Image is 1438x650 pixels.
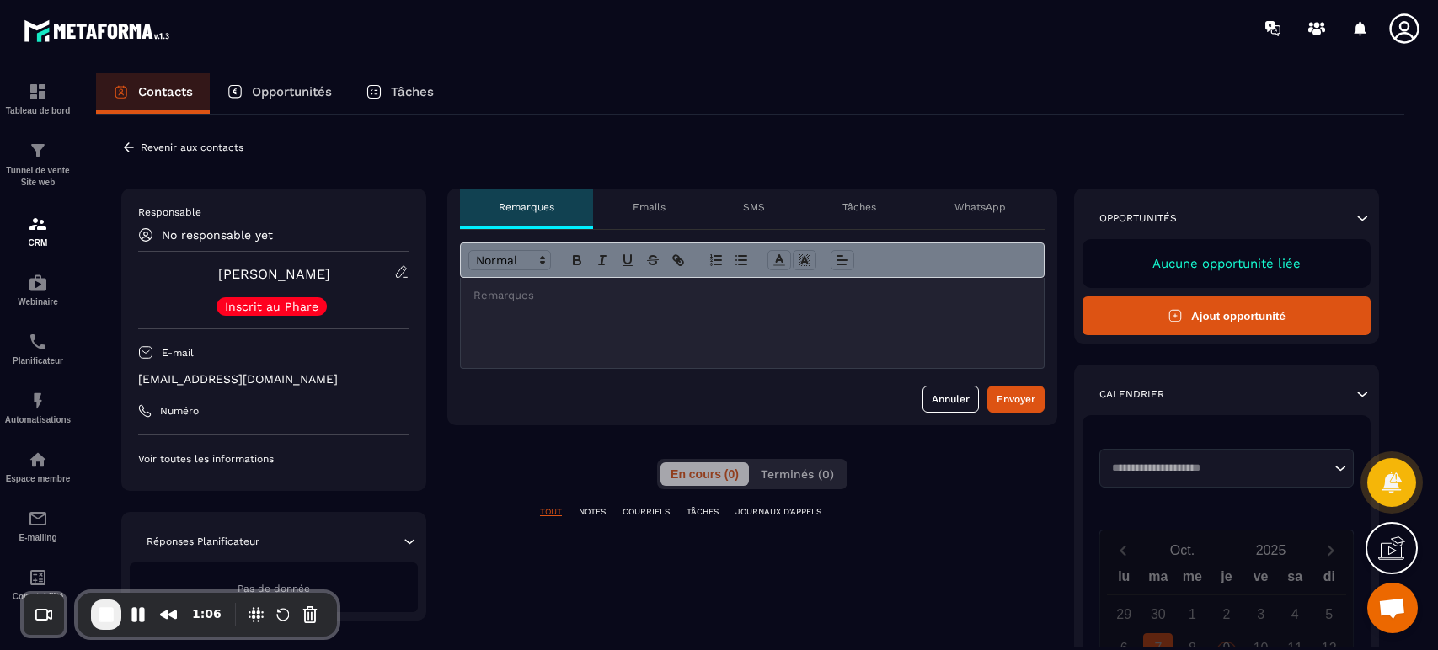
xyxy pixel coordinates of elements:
[1099,256,1354,271] p: Aucune opportunité liée
[225,301,318,312] p: Inscrit au Phare
[687,506,719,518] p: TÂCHES
[138,84,193,99] p: Contacts
[633,200,666,214] p: Emails
[842,200,876,214] p: Tâches
[28,391,48,411] img: automations
[391,84,434,99] p: Tâches
[4,592,72,601] p: Comptabilité
[4,128,72,201] a: formationformationTunnel de vente Site web
[4,533,72,542] p: E-mailing
[28,567,48,588] img: accountant
[4,69,72,128] a: formationformationTableau de bord
[997,391,1035,408] div: Envoyer
[147,535,259,548] p: Réponses Planificateur
[1106,460,1330,477] input: Search for option
[138,452,409,466] p: Voir toutes les informations
[540,506,562,518] p: TOUT
[4,319,72,378] a: schedulerschedulerPlanificateur
[162,228,273,242] p: No responsable yet
[28,214,48,234] img: formation
[922,386,979,413] button: Annuler
[579,506,606,518] p: NOTES
[660,462,750,486] button: En cours (0)
[987,386,1045,413] button: Envoyer
[4,238,72,248] p: CRM
[4,555,72,614] a: accountantaccountantComptabilité
[349,73,451,114] a: Tâches
[24,15,175,46] img: logo
[1367,583,1418,633] div: Ouvrir le chat
[28,509,48,529] img: email
[4,378,72,437] a: automationsautomationsAutomatisations
[4,165,72,189] p: Tunnel de vente Site web
[4,297,72,306] p: Webinaire
[4,474,72,483] p: Espace membre
[162,346,194,360] p: E-mail
[252,84,332,99] p: Opportunités
[735,506,821,518] p: JOURNAUX D'APPELS
[210,73,349,114] a: Opportunités
[28,332,48,352] img: scheduler
[28,82,48,102] img: formation
[751,462,845,486] button: Terminés (0)
[1099,211,1177,225] p: Opportunités
[4,201,72,260] a: formationformationCRM
[238,583,310,594] span: Pas de donnée
[4,106,72,115] p: Tableau de bord
[1099,387,1164,401] p: Calendrier
[623,506,670,518] p: COURRIELS
[1083,296,1371,335] button: Ajout opportunité
[28,141,48,161] img: formation
[138,205,409,219] p: Responsable
[4,437,72,496] a: automationsautomationsEspace membre
[138,371,409,387] p: [EMAIL_ADDRESS][DOMAIN_NAME]
[954,200,1006,214] p: WhatsApp
[4,496,72,555] a: emailemailE-mailing
[28,273,48,293] img: automations
[499,200,554,214] p: Remarques
[670,467,740,481] span: En cours (0)
[1099,449,1354,487] div: Search for option
[762,467,835,481] span: Terminés (0)
[160,404,199,418] p: Numéro
[743,200,765,214] p: SMS
[4,356,72,365] p: Planificateur
[96,73,210,114] a: Contacts
[218,266,330,282] a: [PERSON_NAME]
[141,141,243,153] p: Revenir aux contacts
[4,260,72,319] a: automationsautomationsWebinaire
[4,415,72,424] p: Automatisations
[28,450,48,470] img: automations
